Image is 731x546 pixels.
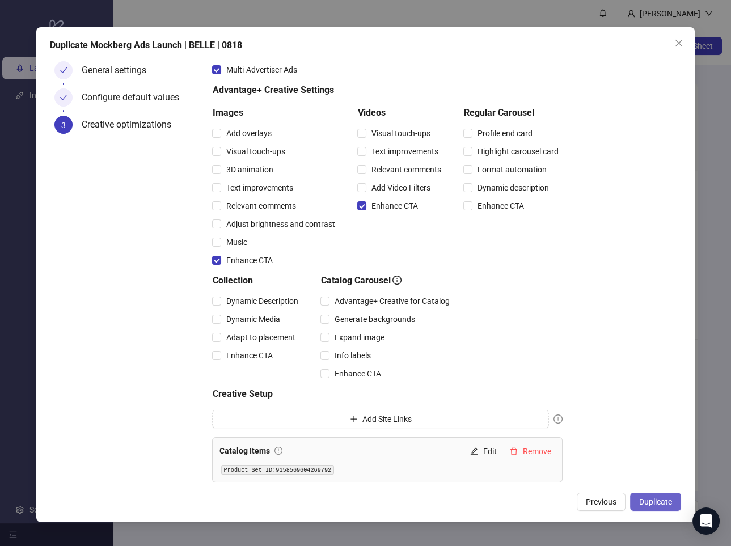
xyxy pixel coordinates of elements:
button: Remove [505,445,555,458]
button: Add Site Links [212,410,549,428]
span: Enhance CTA [221,254,277,266]
span: plus [350,415,358,423]
span: Visual touch-ups [221,145,289,158]
span: Multi-Advertiser Ads [221,64,301,76]
span: Relevant comments [366,163,445,176]
span: Enhance CTA [221,349,277,362]
h5: Creative Setup [212,387,563,401]
span: Remove [522,447,551,456]
span: Expand image [329,331,388,344]
span: Dynamic Media [221,313,284,325]
div: Creative optimizations [82,116,180,134]
h5: Catalog Carousel [320,274,454,287]
span: check [60,94,67,101]
span: Dynamic description [472,181,553,194]
span: Edit [483,447,496,456]
span: Adapt to placement [221,331,299,344]
span: Duplicate [639,497,672,506]
span: Advantage+ Creative for Catalog [329,295,454,307]
span: 3 [61,121,66,130]
span: Text improvements [221,181,297,194]
span: delete [510,447,518,455]
button: Previous [577,493,626,511]
span: Dynamic Description [221,295,302,307]
div: General settings [82,61,155,79]
span: Enhance CTA [472,200,528,212]
button: Close [670,34,688,52]
button: Duplicate [630,493,681,511]
span: Add Video Filters [366,181,434,194]
span: check [60,66,67,74]
span: 3D animation [221,163,277,176]
h5: Images [212,106,339,120]
span: edit [470,447,478,455]
span: Highlight carousel card [472,145,563,158]
span: info-circle [392,276,402,285]
code: Product Set ID: 9158569604269792 [221,465,335,475]
span: Info labels [329,349,375,362]
span: close [674,39,683,48]
span: exclamation-circle [274,447,282,455]
h5: Videos [357,106,445,120]
div: Configure default values [82,88,188,107]
span: Adjust brightness and contrast [221,218,339,230]
span: Music [221,236,251,248]
span: Add Site Links [362,414,412,424]
div: Duplicate Mockberg Ads Launch | BELLE | 0818 [50,39,681,52]
span: Enhance CTA [366,200,422,212]
span: Relevant comments [221,200,300,212]
span: Add overlays [221,127,276,139]
span: Text improvements [366,145,442,158]
strong: Catalog Items [219,446,270,455]
span: Generate backgrounds [329,313,419,325]
span: Profile end card [472,127,536,139]
span: Enhance CTA [329,367,385,380]
button: Edit [466,445,501,458]
span: Visual touch-ups [366,127,434,139]
span: Format automation [472,163,551,176]
h5: Collection [212,274,302,287]
div: Open Intercom Messenger [692,507,720,535]
span: exclamation-circle [553,414,563,424]
span: Previous [586,497,616,506]
h5: Regular Carousel [463,106,563,120]
h5: Advantage+ Creative Settings [212,83,563,97]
